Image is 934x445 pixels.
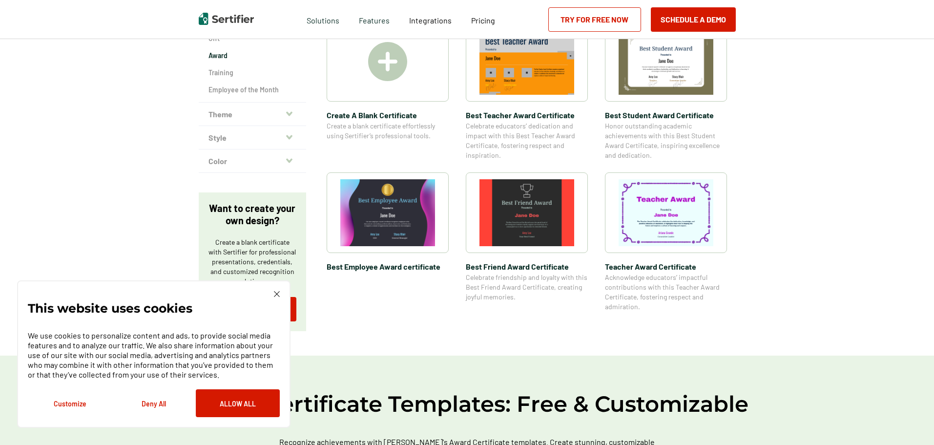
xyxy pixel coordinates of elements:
a: Integrations [409,13,452,25]
a: Training [208,68,296,78]
p: We use cookies to personalize content and ads, to provide social media features and to analyze ou... [28,331,280,380]
button: Color [199,149,306,173]
a: Employee of the Month [208,85,296,95]
a: Best Teacher Award Certificate​Best Teacher Award Certificate​Celebrate educators’ dedication and... [466,21,588,160]
span: Pricing [471,16,495,25]
span: Create A Blank Certificate [327,109,449,121]
span: Features [359,13,390,25]
a: Best Friend Award Certificate​Best Friend Award Certificate​Celebrate friendship and loyalty with... [466,172,588,312]
button: Schedule a Demo [651,7,736,32]
a: Award [208,51,296,61]
button: Deny All [112,389,196,417]
span: Celebrate friendship and loyalty with this Best Friend Award Certificate, creating joyful memories. [466,273,588,302]
img: Best Friend Award Certificate​ [479,179,574,246]
button: Style [199,126,306,149]
img: Best Teacher Award Certificate​ [479,28,574,95]
img: Best Employee Award certificate​ [340,179,435,246]
span: Best Friend Award Certificate​ [466,260,588,273]
img: Best Student Award Certificate​ [619,28,713,95]
button: Theme [199,103,306,126]
p: Want to create your own design? [208,202,296,227]
p: This website uses cookies [28,303,192,313]
img: Cookie Popup Close [274,291,280,297]
img: Teacher Award Certificate [619,179,713,246]
a: Pricing [471,13,495,25]
span: Best Student Award Certificate​ [605,109,727,121]
span: Integrations [409,16,452,25]
button: Allow All [196,389,280,417]
a: Best Employee Award certificate​Best Employee Award certificate​ [327,172,449,312]
span: Teacher Award Certificate [605,260,727,273]
span: Create a blank certificate effortlessly using Sertifier’s professional tools. [327,121,449,141]
a: Teacher Award CertificateTeacher Award CertificateAcknowledge educators’ impactful contributions ... [605,172,727,312]
a: Best Student Award Certificate​Best Student Award Certificate​Honor outstanding academic achievem... [605,21,727,160]
span: Best Teacher Award Certificate​ [466,109,588,121]
img: Create A Blank Certificate [368,42,407,81]
span: Honor outstanding academic achievements with this Best Student Award Certificate, inspiring excel... [605,121,727,160]
span: Best Employee Award certificate​ [327,260,449,273]
p: Create a blank certificate with Sertifier for professional presentations, credentials, and custom... [208,237,296,286]
span: Solutions [307,13,339,25]
h2: Award Certificate Templates: Free & Customizable [174,390,760,418]
iframe: Chat Widget [885,398,934,445]
span: Acknowledge educators’ impactful contributions with this Teacher Award Certificate, fostering res... [605,273,727,312]
span: Celebrate educators’ dedication and impact with this Best Teacher Award Certificate, fostering re... [466,121,588,160]
img: Sertifier | Digital Credentialing Platform [199,13,254,25]
button: Customize [28,389,112,417]
a: Try for Free Now [548,7,641,32]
